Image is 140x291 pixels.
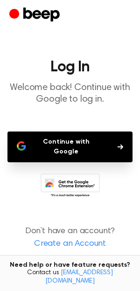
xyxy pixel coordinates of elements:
[9,6,62,24] a: Beep
[7,82,133,105] p: Welcome back! Continue with Google to log in.
[45,270,113,284] a: [EMAIL_ADDRESS][DOMAIN_NAME]
[9,238,131,250] a: Create an Account
[7,60,133,75] h1: Log In
[6,269,134,285] span: Contact us
[7,225,133,250] p: Don’t have an account?
[7,132,133,162] button: Continue with Google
